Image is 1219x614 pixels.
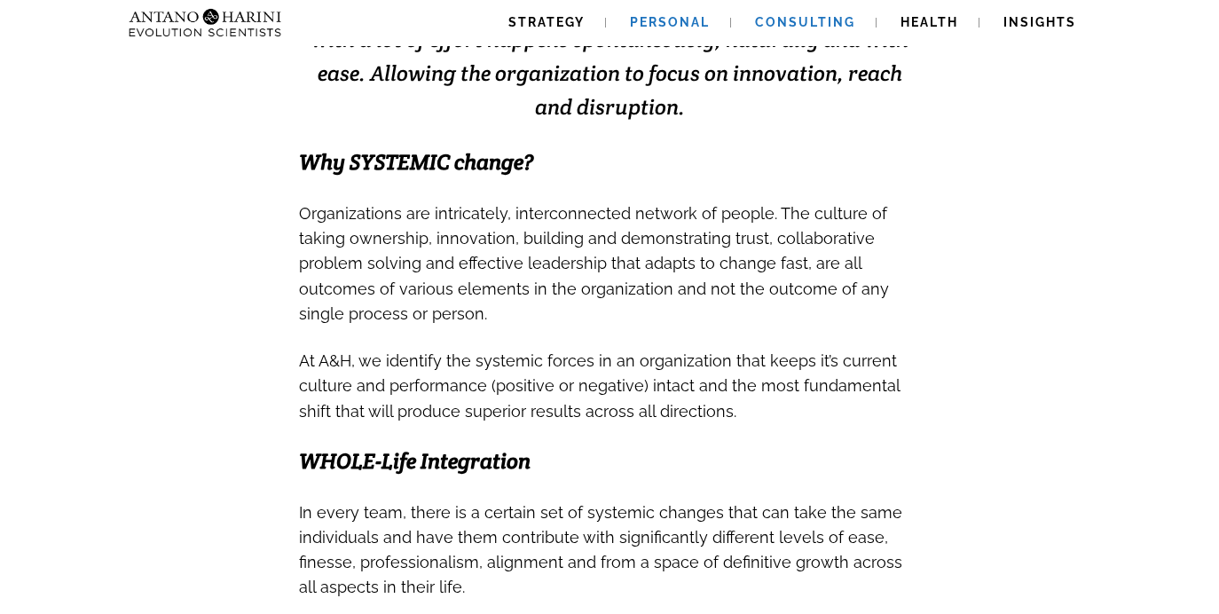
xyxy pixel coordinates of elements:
[508,15,585,29] span: Strategy
[299,503,902,597] span: In every team, there is a certain set of systemic changes that can take the same individuals and ...
[1003,15,1076,29] span: Insights
[299,351,900,420] span: At A&H, we identify the systemic forces in an organization that keeps it’s current culture and pe...
[900,15,958,29] span: Health
[299,447,531,475] span: WHOLE-Life Integration
[299,148,533,176] span: Why SYSTEMIC change?
[630,15,710,29] span: Personal
[299,204,889,323] span: Organizations are intricately, interconnected network of people. The culture of taking ownership,...
[755,15,855,29] span: Consulting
